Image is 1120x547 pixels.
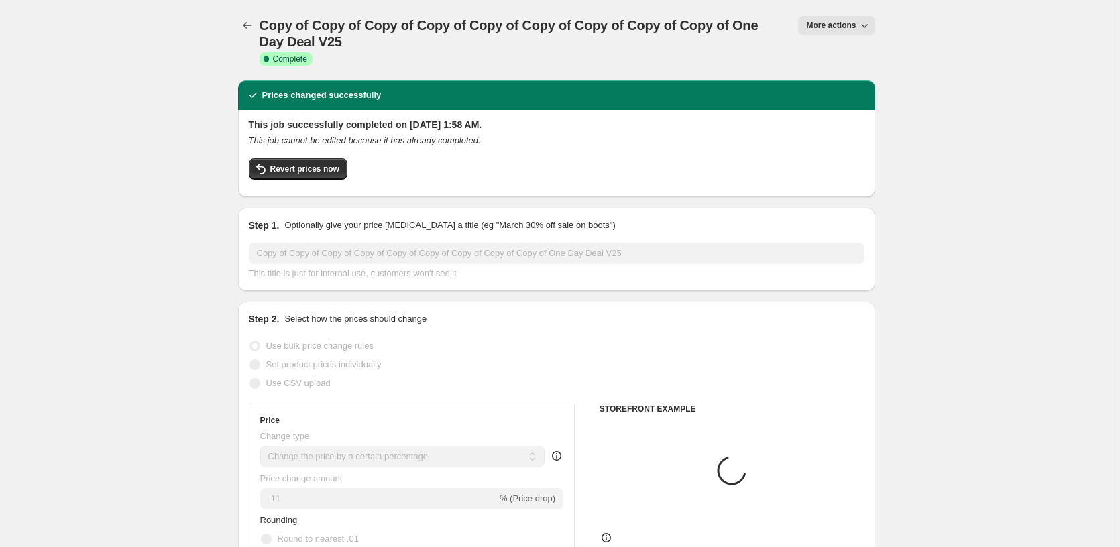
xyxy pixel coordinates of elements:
button: Price change jobs [238,16,257,35]
span: Set product prices individually [266,359,382,369]
h2: Prices changed successfully [262,88,382,102]
span: This title is just for internal use, customers won't see it [249,268,457,278]
h3: Price [260,415,280,426]
span: Rounding [260,515,298,525]
button: More actions [798,16,875,35]
input: -15 [260,488,497,509]
span: Complete [273,54,307,64]
span: More actions [806,20,856,31]
span: Use CSV upload [266,378,331,388]
p: Optionally give your price [MEDICAL_DATA] a title (eg "March 30% off sale on boots") [284,219,615,232]
h2: This job successfully completed on [DATE] 1:58 AM. [249,118,864,131]
span: Use bulk price change rules [266,341,374,351]
h6: STOREFRONT EXAMPLE [600,404,864,414]
h2: Step 1. [249,219,280,232]
input: 30% off holiday sale [249,243,864,264]
button: Revert prices now [249,158,347,180]
div: help [550,449,563,463]
span: Copy of Copy of Copy of Copy of Copy of Copy of Copy of Copy of Copy of One Day Deal V25 [260,18,759,49]
span: Revert prices now [270,164,339,174]
i: This job cannot be edited because it has already completed. [249,135,481,145]
p: Select how the prices should change [284,312,427,326]
span: % (Price drop) [500,493,555,503]
span: Change type [260,431,310,441]
span: Price change amount [260,473,343,483]
h2: Step 2. [249,312,280,326]
span: Round to nearest .01 [278,534,359,544]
